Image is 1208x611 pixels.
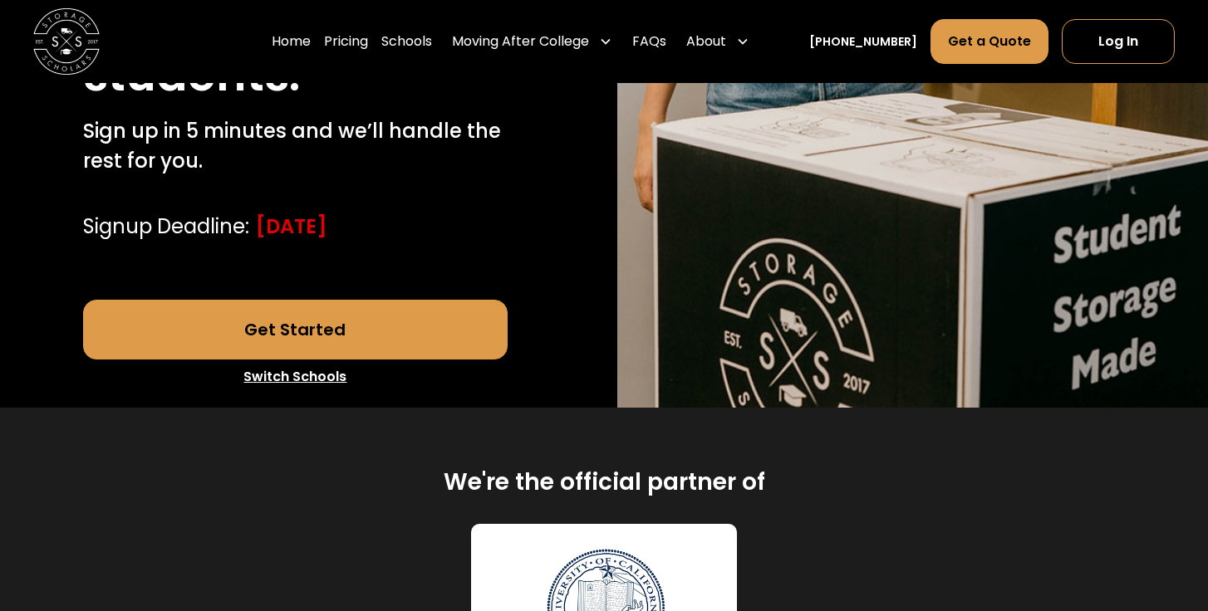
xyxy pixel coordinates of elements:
a: FAQs [632,18,666,65]
a: [PHONE_NUMBER] [809,33,917,51]
a: Pricing [324,18,368,65]
a: Log In [1062,19,1175,64]
div: Signup Deadline: [83,212,249,242]
a: home [33,8,100,75]
div: Moving After College [445,18,619,65]
a: Home [272,18,311,65]
div: About [680,18,756,65]
div: Moving After College [452,32,589,51]
h1: students. [83,50,300,100]
div: About [686,32,726,51]
p: Sign up in 5 minutes and we’ll handle the rest for you. [83,116,508,176]
div: [DATE] [256,212,327,242]
a: Schools [381,18,432,65]
a: Switch Schools [83,359,508,394]
a: Get Started [83,300,508,359]
a: Get a Quote [931,19,1048,64]
img: Storage Scholars main logo [33,8,100,75]
h2: We're the official partner of [444,467,765,497]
